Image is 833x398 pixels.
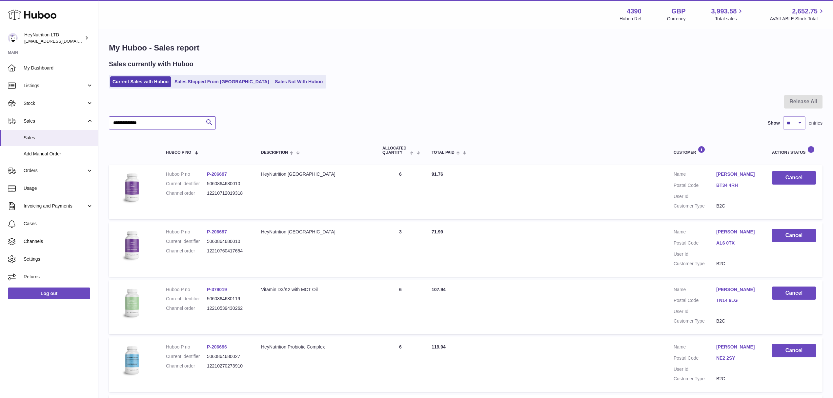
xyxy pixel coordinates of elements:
dt: Huboo P no [166,171,207,177]
span: Settings [24,256,93,262]
a: P-206697 [207,229,227,234]
span: Sales [24,118,86,124]
img: 43901725566257.jpg [115,287,148,319]
span: Usage [24,185,93,191]
dt: Name [674,171,716,179]
a: Sales Not With Huboo [273,76,325,87]
dt: Postal Code [674,182,716,190]
div: HeyNutrition Probiotic Complex [261,344,369,350]
a: TN14 6LG [716,297,759,304]
span: Orders [24,168,86,174]
span: [EMAIL_ADDRESS][DOMAIN_NAME] [24,38,96,44]
button: Cancel [772,171,816,185]
td: 6 [376,280,425,334]
span: Huboo P no [166,150,191,155]
dd: 5060864680010 [207,238,248,245]
span: Sales [24,135,93,141]
dd: 5060864680010 [207,181,248,187]
dt: Name [674,229,716,237]
div: HeyNutrition LTD [24,32,83,44]
span: Returns [24,274,93,280]
img: info@heynutrition.com [8,33,18,43]
span: Total paid [432,150,455,155]
button: Cancel [772,229,816,242]
strong: GBP [671,7,685,16]
div: Vitamin D3/K2 with MCT Oil [261,287,369,293]
a: 3,993.58 Total sales [711,7,744,22]
dt: Current identifier [166,296,207,302]
span: Channels [24,238,93,245]
span: 71.99 [432,229,443,234]
dd: 12210270273910 [207,363,248,369]
label: Show [768,120,780,126]
div: Currency [667,16,686,22]
a: Sales Shipped From [GEOGRAPHIC_DATA] [172,76,271,87]
dt: User Id [674,193,716,200]
span: Description [261,150,288,155]
dt: Customer Type [674,318,716,324]
div: Action / Status [772,146,816,155]
dt: User Id [674,308,716,315]
dt: Huboo P no [166,287,207,293]
dt: Name [674,287,716,294]
a: [PERSON_NAME] [716,229,759,235]
span: entries [809,120,823,126]
dt: Name [674,344,716,352]
dd: B2C [716,318,759,324]
span: Cases [24,221,93,227]
span: ALLOCATED Quantity [382,146,408,155]
span: Listings [24,83,86,89]
dd: B2C [716,376,759,382]
dt: Huboo P no [166,344,207,350]
img: 43901725567622.jpeg [115,229,148,262]
dt: User Id [674,251,716,257]
span: 107.94 [432,287,446,292]
strong: 4390 [627,7,641,16]
span: Total sales [715,16,744,22]
dt: Postal Code [674,297,716,305]
a: [PERSON_NAME] [716,344,759,350]
button: Cancel [772,287,816,300]
dt: Customer Type [674,203,716,209]
dt: Postal Code [674,240,716,248]
div: HeyNutrition [GEOGRAPHIC_DATA] [261,171,369,177]
a: P-379019 [207,287,227,292]
img: 43901725567622.jpeg [115,171,148,204]
a: P-206696 [207,344,227,349]
a: P-206697 [207,171,227,177]
dt: Channel order [166,190,207,196]
dd: 12210760417654 [207,248,248,254]
dt: Channel order [166,248,207,254]
a: NE2 2SY [716,355,759,361]
span: 3,993.58 [711,7,737,16]
span: Stock [24,100,86,107]
img: 43901725567703.jpeg [115,344,148,377]
button: Cancel [772,344,816,357]
dt: Current identifier [166,238,207,245]
dt: Huboo P no [166,229,207,235]
a: [PERSON_NAME] [716,287,759,293]
dt: User Id [674,366,716,372]
span: 91.76 [432,171,443,177]
dd: 12210712019318 [207,190,248,196]
a: 2,652.75 AVAILABLE Stock Total [770,7,825,22]
dt: Postal Code [674,355,716,363]
span: 2,652.75 [792,7,818,16]
span: Add Manual Order [24,151,93,157]
td: 3 [376,222,425,277]
dd: 5060864680027 [207,353,248,360]
div: Huboo Ref [620,16,641,22]
span: AVAILABLE Stock Total [770,16,825,22]
h1: My Huboo - Sales report [109,43,823,53]
a: AL6 0TX [716,240,759,246]
td: 6 [376,165,425,219]
a: Current Sales with Huboo [110,76,171,87]
a: [PERSON_NAME] [716,171,759,177]
dd: 12210539430262 [207,305,248,311]
span: My Dashboard [24,65,93,71]
dt: Channel order [166,363,207,369]
div: HeyNutrition [GEOGRAPHIC_DATA] [261,229,369,235]
dd: 5060864680119 [207,296,248,302]
dd: B2C [716,261,759,267]
dt: Customer Type [674,261,716,267]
